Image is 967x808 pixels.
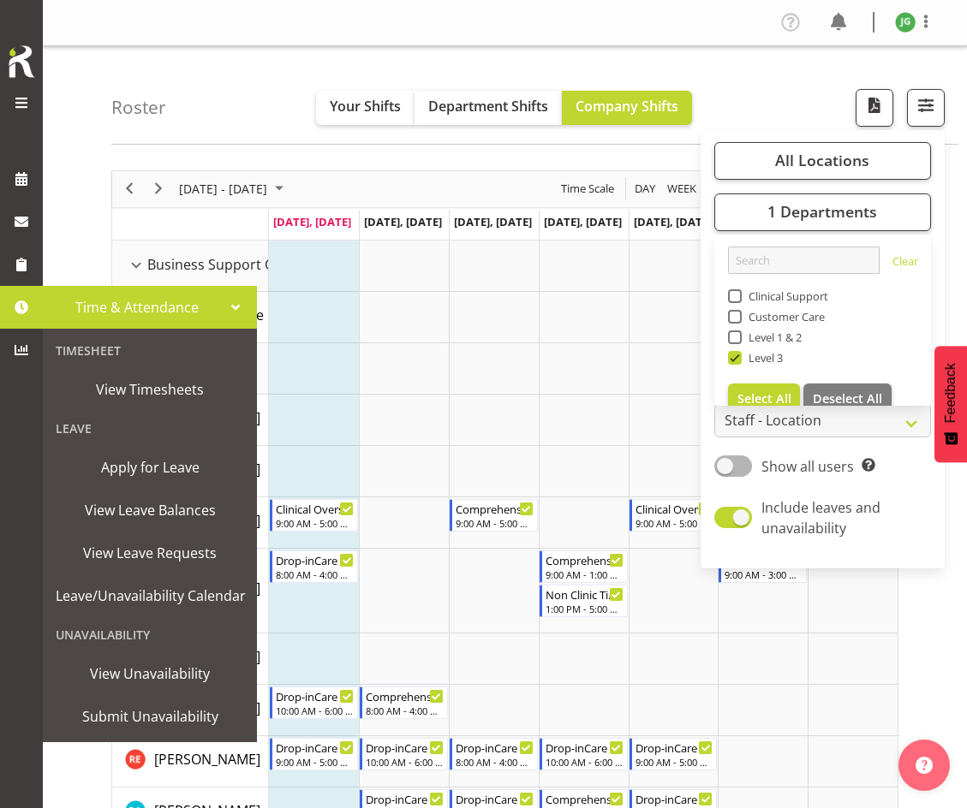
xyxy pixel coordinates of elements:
[546,585,624,603] div: Non Clinic Time 1-5
[270,499,358,532] div: Brian Ko"s event - Clinical Oversight Begin From Monday, September 29, 2025 at 9:00:00 AM GMT+13:...
[415,91,562,125] button: Department Shifts
[559,178,616,199] span: Time Scale
[270,738,358,770] div: Rachel Els"s event - Drop-inCare 9-5 Begin From Monday, September 29, 2025 at 9:00:00 AM GMT+13:0...
[761,457,854,476] span: Show all users
[47,617,253,652] div: Unavailability
[47,695,253,738] a: Submit Unavailability
[115,171,144,207] div: previous period
[540,550,628,583] div: Ena Advincula"s event - Comprehensive Consult 9-1 Begin From Thursday, October 2, 2025 at 9:00:00...
[742,330,803,344] span: Level 1 & 2
[177,178,269,199] span: [DATE] - [DATE]
[43,286,257,329] a: Time & Attendance
[360,686,448,719] div: Natasha Ottley"s event - Comprehensive Consult 8-4 Begin From Tuesday, September 30, 2025 at 8:00...
[147,178,170,199] button: Next
[270,550,358,583] div: Ena Advincula"s event - Drop-inCare 8-4 Begin From Monday, September 29, 2025 at 8:00:00 AM GMT+1...
[634,214,712,229] span: [DATE], [DATE]
[56,540,244,566] span: View Leave Requests
[47,368,253,411] a: View Timesheets
[714,193,931,231] button: 1 Departments
[111,98,166,117] h4: Roster
[47,532,253,574] a: View Leave Requests
[633,178,657,199] span: Day
[428,97,548,116] span: Department Shifts
[176,178,291,199] button: September 2025
[895,12,916,33] img: janine-grundler10912.jpg
[636,500,713,517] div: Clinical Oversight
[276,755,354,769] div: 9:00 AM - 5:00 PM
[47,411,253,446] div: Leave
[544,214,622,229] span: [DATE], [DATE]
[56,454,244,480] span: Apply for Leave
[934,346,967,462] button: Feedback - Show survey
[112,736,269,787] td: Rachel Els resource
[856,89,893,127] button: Download a PDF of the roster according to the set date range.
[276,551,354,568] div: Drop-inCare 8-4
[546,551,624,568] div: Comprehensive Consult 9-1
[112,241,269,292] td: Business Support Office resource
[56,583,246,609] span: Leave/Unavailability Calendar
[450,738,538,770] div: Rachel Els"s event - Drop-inCare 8-4 Begin From Wednesday, October 1, 2025 at 8:00:00 AM GMT+13:0...
[916,757,933,774] img: help-xxl-2.png
[636,755,713,769] div: 9:00 AM - 5:00 PM
[56,377,244,402] span: View Timesheets
[636,739,713,756] div: Drop-inCare 9-5
[562,91,692,125] button: Company Shifts
[576,97,678,116] span: Company Shifts
[665,178,700,199] button: Timeline Week
[630,738,718,770] div: Rachel Els"s event - Drop-inCare 9-5 Begin From Friday, October 3, 2025 at 9:00:00 AM GMT+13:00 E...
[767,201,877,222] span: 1 Departments
[546,739,624,756] div: Drop-inCare 10-6
[636,790,713,807] div: Drop-inCare 8-4
[364,214,442,229] span: [DATE], [DATE]
[366,687,444,704] div: Comprehensive Consult 8-4
[360,738,448,770] div: Rachel Els"s event - Drop-inCare 10-6 Begin From Tuesday, September 30, 2025 at 10:00:00 AM GMT+1...
[943,363,958,423] span: Feedback
[540,585,628,617] div: Ena Advincula"s event - Non Clinic Time 1-5 Begin From Thursday, October 2, 2025 at 1:00:00 PM GM...
[276,687,354,704] div: Drop-inCare 10-6
[728,383,801,414] button: Select All
[803,383,892,414] button: Deselect All
[330,97,401,116] span: Your Shifts
[366,704,444,717] div: 8:00 AM - 4:00 PM
[546,790,624,807] div: Comprehensive Consult 10-6
[714,142,931,180] button: All Locations
[456,755,534,769] div: 8:00 AM - 4:00 PM
[47,333,253,368] div: Timesheet
[630,499,718,532] div: Brian Ko"s event - Clinical Oversight Begin From Friday, October 3, 2025 at 9:00:00 AM GMT+13:00 ...
[56,497,244,523] span: View Leave Balances
[546,602,624,615] div: 1:00 PM - 5:00 PM
[725,567,803,581] div: 9:00 AM - 3:00 PM
[173,171,294,207] div: Sep 29 - Oct 05, 2025
[813,390,882,407] span: Deselect All
[366,739,444,756] div: Drop-inCare 10-6
[546,755,624,769] div: 10:00 AM - 6:00 PM
[546,567,624,581] div: 9:00 AM - 1:00 PM
[366,755,444,769] div: 10:00 AM - 6:00 PM
[276,567,354,581] div: 8:00 AM - 4:00 PM
[540,738,628,770] div: Rachel Els"s event - Drop-inCare 10-6 Begin From Thursday, October 2, 2025 at 10:00:00 AM GMT+13:...
[47,446,253,489] a: Apply for Leave
[276,704,354,717] div: 10:00 AM - 6:00 PM
[892,253,918,274] a: Clear
[454,214,532,229] span: [DATE], [DATE]
[761,498,880,538] span: Include leaves and unavailability
[456,500,534,517] div: Comprehensive Consult 9-5
[147,254,302,275] span: Business Support Office
[154,750,260,769] span: [PERSON_NAME]
[666,178,698,199] span: Week
[47,574,253,617] a: Leave/Unavailability Calendar
[742,289,829,303] span: Clinical Support
[366,790,444,807] div: Drop-inCare 8-4
[144,171,173,207] div: next period
[456,516,534,530] div: 9:00 AM - 5:00 PM
[47,652,253,695] a: View Unavailability
[316,91,415,125] button: Your Shifts
[742,310,826,324] span: Customer Care
[456,739,534,756] div: Drop-inCare 8-4
[270,686,358,719] div: Natasha Ottley"s event - Drop-inCare 10-6 Begin From Monday, September 29, 2025 at 10:00:00 AM GM...
[47,489,253,532] a: View Leave Balances
[154,749,260,769] a: [PERSON_NAME]
[456,790,534,807] div: Drop-inCare 10-6
[728,247,880,274] input: Search
[450,499,538,532] div: Brian Ko"s event - Comprehensive Consult 9-5 Begin From Wednesday, October 1, 2025 at 9:00:00 AM ...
